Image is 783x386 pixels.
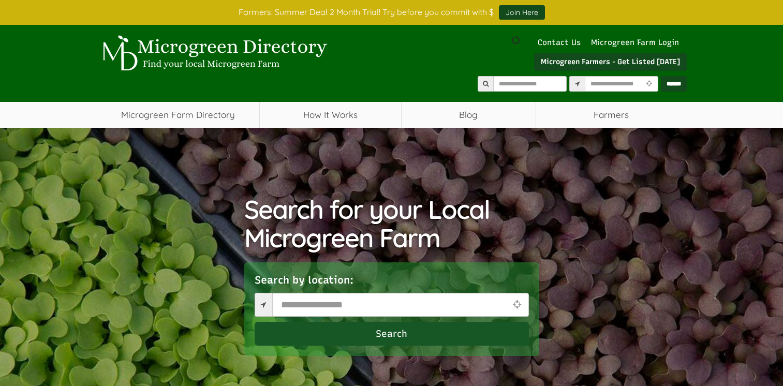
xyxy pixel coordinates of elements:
a: Microgreen Farm Directory [97,102,260,128]
a: Contact Us [533,38,586,47]
img: Microgreen Directory [97,35,330,71]
i: Use Current Location [510,300,523,309]
div: Farmers: Summer Deal 2 Month Trial! Try before you commit with $ [89,5,695,20]
button: Search [255,322,529,346]
label: Search by location: [255,273,353,288]
span: Farmers [536,102,687,128]
a: Microgreen Farm Login [591,38,684,47]
a: Microgreen Farmers - Get Listed [DATE] [534,53,687,71]
a: Join Here [499,5,545,20]
h1: Search for your Local Microgreen Farm [244,195,539,252]
i: Use Current Location [644,81,655,87]
a: Blog [402,102,536,128]
a: How It Works [260,102,401,128]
